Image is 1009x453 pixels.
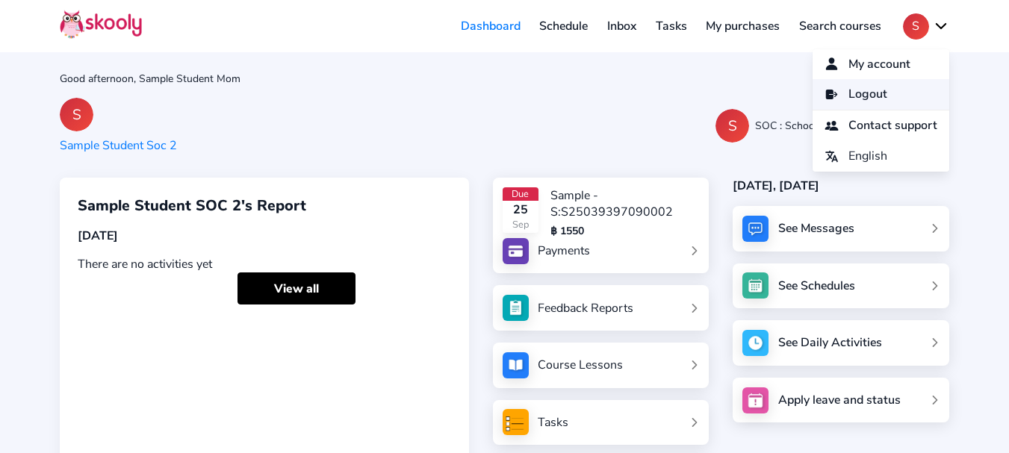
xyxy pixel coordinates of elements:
[825,149,839,163] ion-icon: language
[503,238,529,264] img: payments.jpg
[825,87,839,101] ion-icon: log out
[733,178,949,194] div: [DATE], [DATE]
[715,109,749,143] div: S
[778,334,882,351] div: See Daily Activities
[848,115,937,137] span: Contact support
[848,84,887,105] span: Logout
[550,224,699,238] div: ฿ 1550
[825,57,839,71] ion-icon: person
[789,14,891,38] a: Search courses
[503,218,539,231] div: Sep
[696,14,789,38] a: My purchases
[733,263,949,309] a: See Schedules
[742,387,769,413] img: apply_leave.jpg
[733,320,949,366] a: See Daily Activities
[503,187,539,201] div: Due
[742,272,769,299] img: schedule.jpg
[503,409,700,435] a: Tasks
[646,14,697,38] a: Tasks
[503,295,700,321] a: Feedback Reports
[503,295,529,321] img: see_atten.jpg
[813,79,949,110] a: log outLogout
[60,72,949,86] div: Good afternoon, Sample Student Mom
[813,49,949,80] a: personMy account
[733,378,949,423] a: Apply leave and status
[78,196,306,216] span: Sample Student SOC 2's Report
[538,300,633,316] div: Feedback Reports
[813,110,949,141] a: peopleContact support
[60,98,93,131] div: S
[503,409,529,435] img: tasksForMpWeb.png
[503,201,539,218] div: 25
[451,14,530,38] a: Dashboard
[78,228,451,244] div: [DATE]
[848,54,910,75] span: My account
[78,256,451,272] div: There are no activities yet
[778,278,855,294] div: See Schedules
[538,243,590,259] div: Payments
[538,357,623,373] div: Course Lessons
[813,141,949,172] button: languageEnglish
[778,392,901,408] div: Apply leave and status
[503,352,700,378] a: Course Lessons
[538,414,568,431] div: Tasks
[825,119,839,133] ion-icon: people
[237,272,356,304] a: View all
[755,119,949,133] div: SOC : School of Ceramics by Pottery Clay
[530,14,598,38] a: Schedule
[60,10,142,39] img: Skooly
[848,146,887,167] span: English
[597,14,646,38] a: Inbox
[503,238,700,264] a: Payments
[503,352,529,378] img: courses.jpg
[742,216,769,242] img: messages.jpg
[550,187,699,220] div: Sample - S:S25039397090002
[778,220,854,237] div: See Messages
[742,330,769,356] img: activity.jpg
[60,137,177,154] div: Sample Student Soc 2
[903,13,949,40] button: Schevron down outline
